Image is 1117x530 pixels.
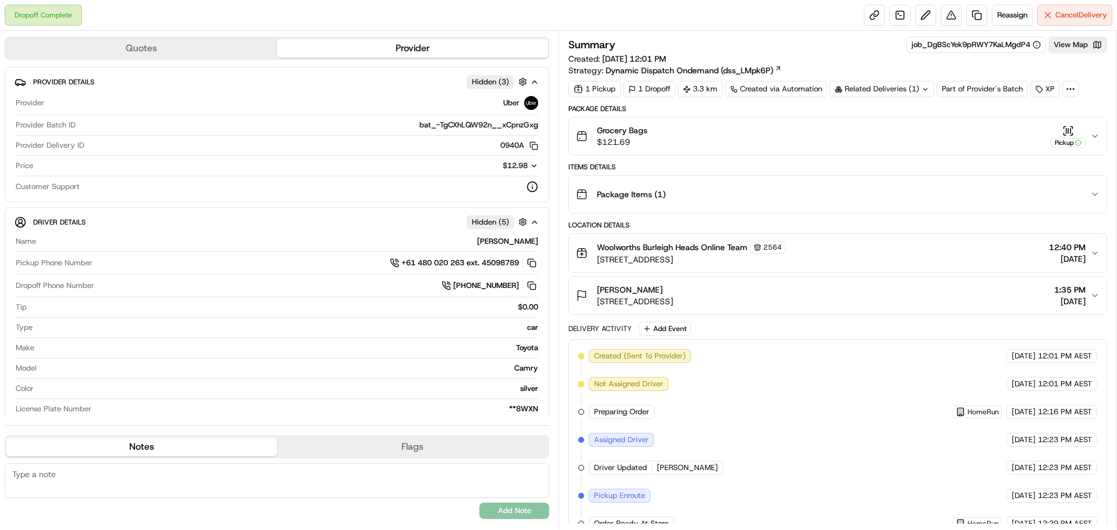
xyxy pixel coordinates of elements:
span: 12:29 PM AEST [1038,518,1092,529]
button: Package Items (1) [569,176,1107,213]
span: Provider [16,98,44,108]
span: [STREET_ADDRESS] [597,296,673,307]
button: $12.98 [436,161,538,171]
span: Created: [568,53,666,65]
span: Driver Updated [594,463,647,473]
span: [DATE] [1012,379,1036,389]
span: [DATE] [1012,435,1036,445]
button: Driver DetailsHidden (5) [15,212,539,232]
span: Created (Sent To Provider) [594,351,686,361]
span: 12:23 PM AEST [1038,490,1092,501]
button: Flags [277,437,548,456]
button: Hidden (3) [467,74,530,89]
button: CancelDelivery [1037,5,1112,26]
a: Dynamic Dispatch Ondemand (dss_LMpk6P) [606,65,782,76]
button: Start new chat [198,115,212,129]
span: [STREET_ADDRESS] [597,254,786,265]
div: 3.3 km [678,81,723,97]
div: We're available if you need us! [40,123,147,132]
span: Reassign [997,10,1027,20]
button: [PERSON_NAME][STREET_ADDRESS]1:35 PM[DATE] [569,277,1107,314]
span: Model [16,363,37,374]
span: [DATE] [1012,518,1036,529]
span: Uber [503,98,520,108]
button: job_DgBScYek9pRWY7KaLMgdP4 [912,40,1041,50]
span: Pickup Phone Number [16,258,93,268]
span: [PHONE_NUMBER] [453,280,519,291]
span: Hidden ( 5 ) [472,217,509,227]
span: 2564 [763,243,782,252]
span: Provider Batch ID [16,120,76,130]
span: Grocery Bags [597,125,648,136]
span: [PERSON_NAME] [657,463,718,473]
span: Woolworths Burleigh Heads Online Team [597,241,748,253]
div: Camry [41,363,538,374]
span: Driver Details [33,218,86,227]
button: Pickup [1051,125,1086,148]
span: Provider Delivery ID [16,140,84,151]
p: Welcome 👋 [12,47,212,65]
div: car [37,322,538,333]
a: +61 480 020 263 ext. 45098789 [390,257,538,269]
div: $0.00 [31,302,538,312]
button: Add Event [639,322,691,336]
span: [DATE] [1049,253,1086,265]
button: Provider [277,39,548,58]
button: Woolworths Burleigh Heads Online Team2564[STREET_ADDRESS]12:40 PM[DATE] [569,234,1107,272]
a: Powered byPylon [82,197,141,206]
div: 💻 [98,170,108,179]
span: [DATE] [1012,463,1036,473]
span: 12:16 PM AEST [1038,407,1092,417]
button: Reassign [992,5,1033,26]
span: 1:35 PM [1054,284,1086,296]
div: Delivery Activity [568,324,632,333]
div: Start new chat [40,111,191,123]
div: Package Details [568,104,1107,113]
div: silver [38,383,538,394]
div: 📗 [12,170,21,179]
div: Toyota [39,343,538,353]
span: Customer Support [16,182,80,192]
span: Name [16,236,36,247]
span: Preparing Order [594,407,649,417]
span: Provider Details [33,77,94,87]
span: Not Assigned Driver [594,379,663,389]
img: uber-new-logo.jpeg [524,96,538,110]
div: [PERSON_NAME] [41,236,538,247]
span: License Plate Number [16,404,91,414]
span: 12:01 PM AEST [1038,379,1092,389]
span: [DATE] 12:01 PM [602,54,666,64]
input: Clear [30,75,192,87]
a: [PHONE_NUMBER] [442,279,538,292]
div: 1 Dropoff [623,81,675,97]
h3: Summary [568,40,616,50]
span: +61 480 020 263 ext. 45098789 [401,258,519,268]
span: 12:23 PM AEST [1038,463,1092,473]
span: [DATE] [1012,490,1036,501]
span: [DATE] [1054,296,1086,307]
a: 💻API Documentation [94,164,191,185]
button: 0940A [500,140,538,151]
span: Pickup Enroute [594,490,645,501]
img: Nash [12,12,35,35]
button: Grocery Bags$121.69Pickup [569,118,1107,155]
button: Provider DetailsHidden (3) [15,72,539,91]
span: 12:23 PM AEST [1038,435,1092,445]
span: Assigned Driver [594,435,649,445]
span: Make [16,343,34,353]
span: Pylon [116,197,141,206]
span: API Documentation [110,169,187,180]
span: Dynamic Dispatch Ondemand (dss_LMpk6P) [606,65,773,76]
button: Hidden (5) [467,215,530,229]
span: [PERSON_NAME] [597,284,663,296]
span: Order Ready At Store [594,518,668,529]
span: HomeRun [967,519,999,528]
span: Dropoff Phone Number [16,280,94,291]
div: XP [1030,81,1060,97]
button: View Map [1048,37,1107,53]
span: Color [16,383,34,394]
div: Related Deliveries (1) [830,81,934,97]
span: Package Items ( 1 ) [597,188,666,200]
span: $12.98 [503,161,528,170]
